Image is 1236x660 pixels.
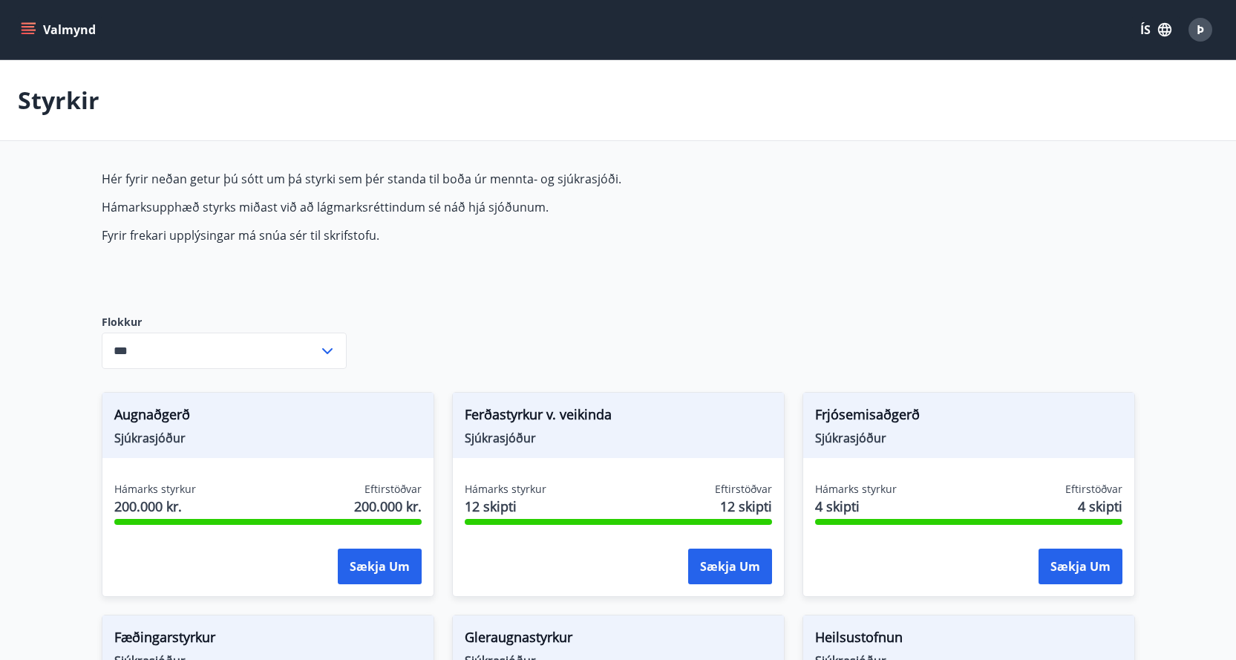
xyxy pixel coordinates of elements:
[364,482,422,497] span: Eftirstöðvar
[114,405,422,430] span: Augnaðgerð
[815,482,897,497] span: Hámarks styrkur
[465,497,546,516] span: 12 skipti
[18,16,102,43] button: menu
[354,497,422,516] span: 200.000 kr.
[1065,482,1122,497] span: Eftirstöðvar
[102,227,802,244] p: Fyrir frekari upplýsingar má snúa sér til skrifstofu.
[465,405,772,430] span: Ferðastyrkur v. veikinda
[720,497,772,516] span: 12 skipti
[1078,497,1122,516] span: 4 skipti
[102,315,347,330] label: Flokkur
[715,482,772,497] span: Eftirstöðvar
[1039,549,1122,584] button: Sækja um
[815,627,1122,653] span: Heilsustofnun
[18,84,99,117] p: Styrkir
[338,549,422,584] button: Sækja um
[114,627,422,653] span: Fæðingarstyrkur
[1132,16,1180,43] button: ÍS
[815,405,1122,430] span: Frjósemisaðgerð
[688,549,772,584] button: Sækja um
[1197,22,1204,38] span: Þ
[114,430,422,446] span: Sjúkrasjóður
[465,430,772,446] span: Sjúkrasjóður
[102,171,802,187] p: Hér fyrir neðan getur þú sótt um þá styrki sem þér standa til boða úr mennta- og sjúkrasjóði.
[1183,12,1218,48] button: Þ
[114,482,196,497] span: Hámarks styrkur
[465,482,546,497] span: Hámarks styrkur
[465,627,772,653] span: Gleraugnastyrkur
[815,497,897,516] span: 4 skipti
[815,430,1122,446] span: Sjúkrasjóður
[114,497,196,516] span: 200.000 kr.
[102,199,802,215] p: Hámarksupphæð styrks miðast við að lágmarksréttindum sé náð hjá sjóðunum.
